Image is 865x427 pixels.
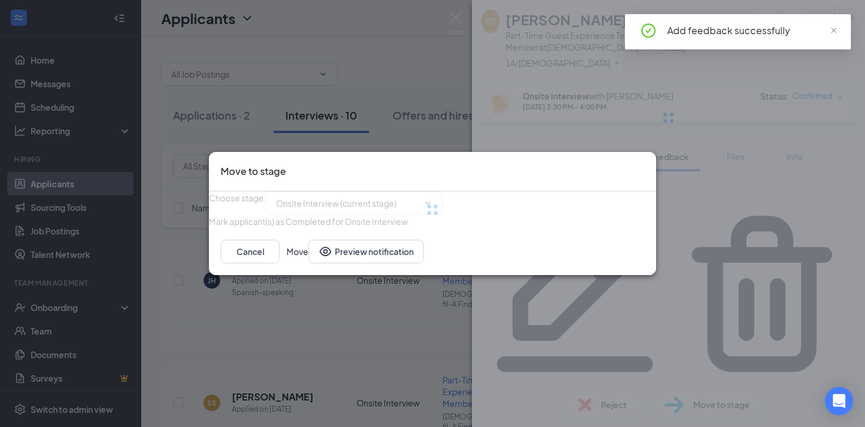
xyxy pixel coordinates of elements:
[308,240,424,263] button: Preview notificationEye
[667,24,837,38] div: Add feedback successfully
[830,27,838,35] span: close
[287,240,308,263] button: Move
[641,24,656,38] span: check-circle
[221,164,286,179] h3: Move to stage
[221,240,280,263] button: Cancel
[825,387,853,415] div: Open Intercom Messenger
[318,244,332,259] svg: Eye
